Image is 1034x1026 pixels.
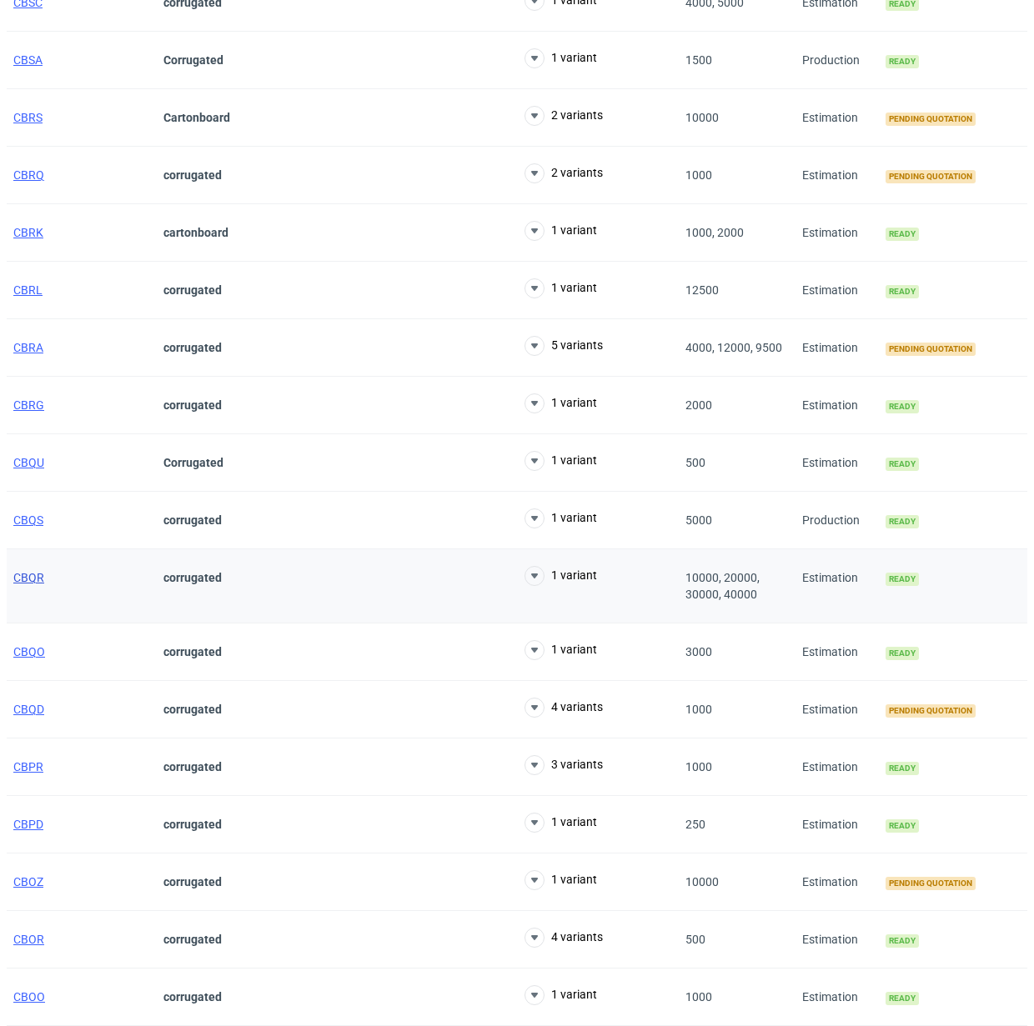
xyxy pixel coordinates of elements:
[163,703,222,716] strong: corrugated
[13,111,43,124] a: CBRS
[163,645,222,658] strong: corrugated
[886,934,919,948] span: Ready
[685,875,719,888] span: 10000
[685,226,744,239] span: 1000, 2000
[796,32,879,89] div: Production
[886,170,976,183] span: Pending quotation
[886,113,976,126] span: Pending quotation
[525,508,597,528] button: 1 variant
[796,319,879,377] div: Estimation
[525,221,597,241] button: 1 variant
[163,875,222,888] strong: corrugated
[685,341,782,354] span: 4000, 12000, 9500
[13,875,43,888] a: CBOZ
[796,853,879,911] div: Estimation
[886,55,919,68] span: Ready
[796,911,879,968] div: Estimation
[886,762,919,775] span: Ready
[13,226,43,239] a: CBRK
[13,53,43,67] span: CBSA
[13,818,43,831] a: CBPD
[685,990,712,1003] span: 1000
[685,53,712,67] span: 1500
[525,451,597,471] button: 1 variant
[685,283,719,297] span: 12500
[163,226,228,239] strong: cartonboard
[13,398,44,412] span: CBRG
[886,704,976,718] span: Pending quotation
[163,760,222,773] strong: corrugated
[525,393,597,413] button: 1 variant
[796,968,879,1026] div: Estimation
[13,990,45,1003] a: CBOO
[525,985,597,1005] button: 1 variant
[163,283,222,297] strong: corrugated
[525,278,597,298] button: 1 variant
[525,698,603,718] button: 4 variants
[685,703,712,716] span: 1000
[13,456,44,469] a: CBQU
[796,549,879,623] div: Estimation
[525,336,603,356] button: 5 variants
[163,990,222,1003] strong: corrugated
[886,228,919,241] span: Ready
[13,341,43,354] a: CBRA
[13,933,44,946] a: CBOR
[796,147,879,204] div: Estimation
[796,738,879,796] div: Estimation
[13,703,44,716] a: CBQD
[886,400,919,413] span: Ready
[525,48,597,68] button: 1 variant
[525,566,597,586] button: 1 variant
[685,571,760,601] span: 10000, 20000, 30000, 40000
[886,647,919,660] span: Ready
[886,515,919,528] span: Ready
[685,513,712,527] span: 5000
[796,492,879,549] div: Production
[796,623,879,681] div: Estimation
[525,163,603,183] button: 2 variants
[886,458,919,471] span: Ready
[13,283,43,297] a: CBRL
[796,204,879,262] div: Estimation
[163,818,222,831] strong: corrugated
[886,819,919,833] span: Ready
[163,933,222,946] strong: corrugated
[796,796,879,853] div: Estimation
[163,456,223,469] strong: Corrugated
[525,870,597,890] button: 1 variant
[13,645,45,658] a: CBQO
[525,640,597,660] button: 1 variant
[796,262,879,319] div: Estimation
[163,571,222,584] strong: corrugated
[163,398,222,412] strong: corrugated
[886,343,976,356] span: Pending quotation
[163,168,222,182] strong: corrugated
[886,992,919,1005] span: Ready
[13,760,43,773] span: CBPR
[886,573,919,586] span: Ready
[13,168,44,182] a: CBRQ
[525,106,603,126] button: 2 variants
[886,285,919,298] span: Ready
[886,877,976,890] span: Pending quotation
[796,434,879,492] div: Estimation
[163,513,222,527] strong: corrugated
[685,168,712,182] span: 1000
[13,571,44,584] a: CBQR
[685,456,705,469] span: 500
[525,813,597,833] button: 1 variant
[163,53,223,67] strong: Corrugated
